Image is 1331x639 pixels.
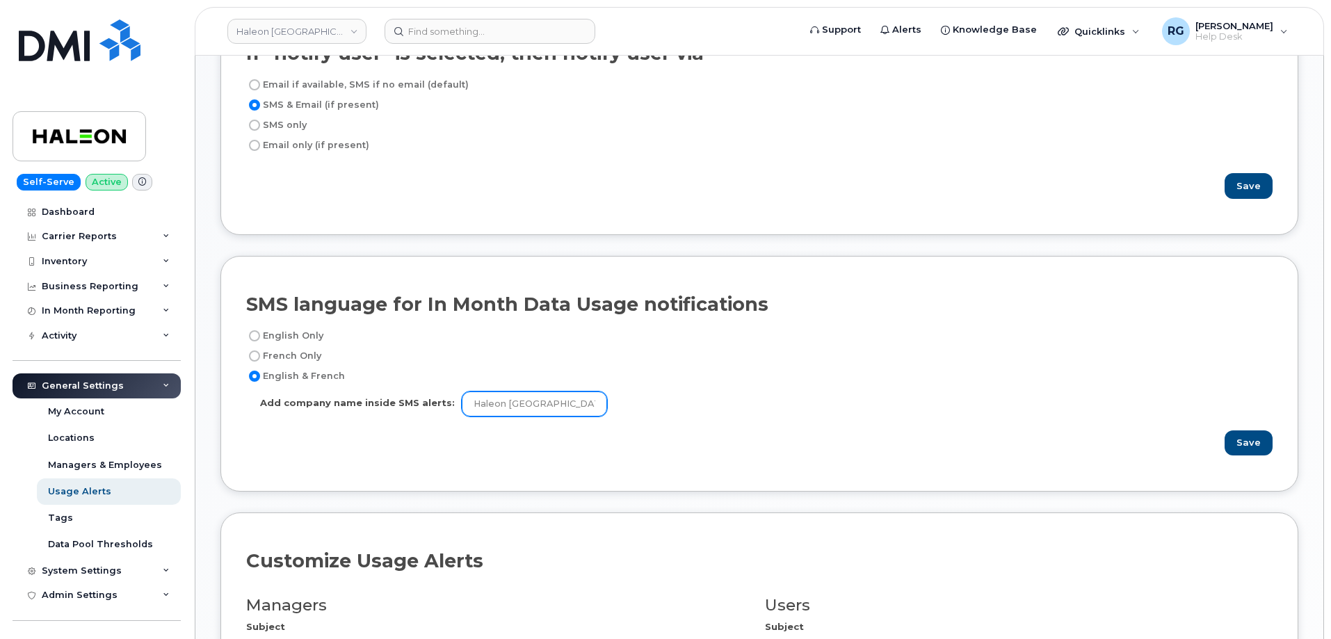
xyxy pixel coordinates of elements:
input: Find something... [385,19,595,44]
label: SMS & Email (if present) [246,97,379,113]
label: French Only [246,348,321,364]
h3: Users [765,597,1261,614]
h3: Managers [246,597,748,614]
a: Haleon Canada ULC [227,19,366,44]
button: Save [1225,173,1273,199]
input: SMS only [249,120,260,131]
span: Knowledge Base [953,23,1037,37]
input: English Only [249,330,260,341]
div: Robert Graham [1152,17,1298,45]
span: Alerts [892,23,921,37]
input: English & French [249,371,260,382]
button: Save [1225,430,1273,456]
input: SMS & Email (if present) [249,99,260,111]
h2: Customize Usage Alerts [246,551,483,572]
span: RG [1168,23,1184,40]
span: Support [822,23,861,37]
span: Quicklinks [1074,26,1125,37]
input: Email if available, SMS if no email (default) [249,79,260,90]
label: Add company name inside SMS alerts: [260,396,455,410]
a: Alerts [871,16,931,44]
label: Email only (if present) [246,137,369,154]
h2: If "notify user" is selected, then notify user via [246,43,704,64]
input: Email only (if present) [249,140,260,151]
label: SMS only [246,117,307,134]
span: [PERSON_NAME] [1195,20,1273,31]
input: Not used by default [462,391,607,416]
div: Quicklinks [1048,17,1149,45]
a: Support [800,16,871,44]
label: Subject [765,620,804,633]
span: Help Desk [1195,31,1273,42]
label: Email if available, SMS if no email (default) [246,76,469,93]
a: Knowledge Base [931,16,1047,44]
h2: SMS language for In Month Data Usage notifications [246,294,768,315]
label: Subject [246,620,285,633]
input: French Only [249,350,260,362]
label: English & French [246,368,345,385]
label: English Only [246,327,323,344]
